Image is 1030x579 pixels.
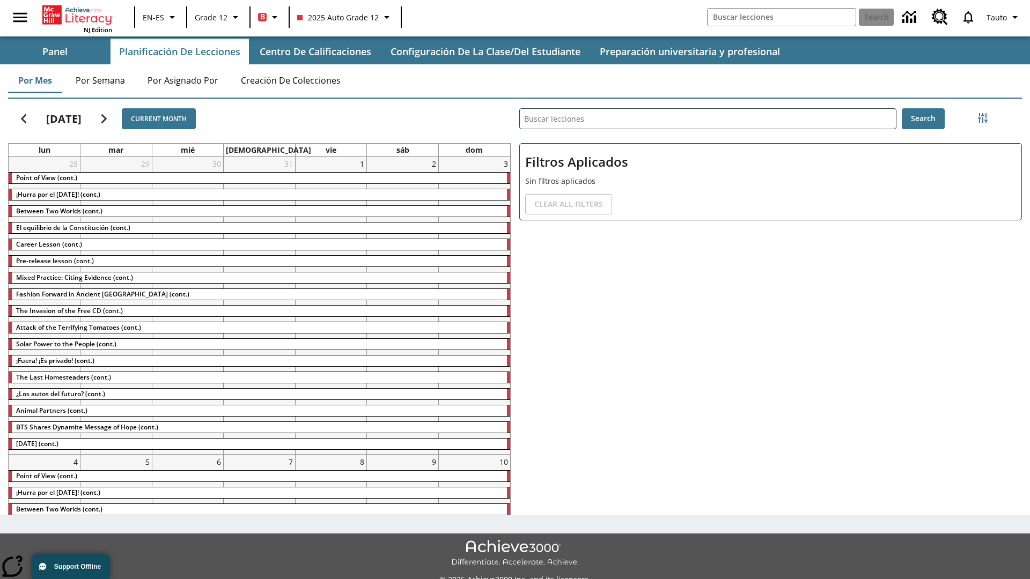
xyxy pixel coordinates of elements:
[9,189,510,200] div: ¡Hurra por el Día de la Constitución! (cont.)
[9,487,510,498] div: ¡Hurra por el Día de la Constitución! (cont.)
[122,108,196,129] button: Current Month
[464,144,485,156] a: domingo
[323,144,339,156] a: viernes
[42,4,112,26] a: Portada
[232,68,349,93] button: Creación de colecciones
[708,9,856,26] input: search field
[54,563,101,570] span: Support Offline
[358,157,366,171] a: 1 de agosto de 2025
[9,439,510,449] div: Día del Trabajo (cont.)
[84,26,112,34] span: NJ Edition
[286,455,295,469] a: 7 de agosto de 2025
[224,144,313,156] a: jueves
[46,113,82,125] h2: [DATE]
[260,10,265,24] span: B
[9,389,510,399] div: ¿Los autos del futuro? (cont.)
[9,471,510,481] div: Point of View (cont.)
[9,289,510,300] div: Fashion Forward in Ancient Rome (cont.)
[9,355,510,366] div: ¡Fuera! ¡Es privado! (cont.)
[16,256,94,265] span: Pre-release lesson (cont.)
[9,339,510,350] div: Solar Power to the People (cont.)
[394,144,411,156] a: sábado
[210,157,223,171] a: 30 de julio de 2025
[16,339,116,348] span: Solar Power to the People (cont.)
[16,306,123,315] span: The Invasion of the Free CD (cont.)
[282,157,295,171] a: 31 de julio de 2025
[215,455,223,469] a: 6 de agosto de 2025
[111,39,249,64] button: Planificación de lecciones
[525,149,1016,175] h2: Filtros Aplicados
[9,256,510,266] div: Pre-release lesson (cont.)
[36,144,53,156] a: lunes
[982,8,1026,27] button: Perfil/Configuración
[71,455,80,469] a: 4 de agosto de 2025
[451,540,579,567] img: Achieve3000 Differentiate Accelerate Achieve
[367,157,439,455] td: 2 de agosto de 2025
[972,107,994,129] button: Menú lateral de filtros
[9,372,510,383] div: The Last Homesteaders (cont.)
[297,12,379,23] span: 2025 Auto Grade 12
[438,157,510,455] td: 3 de agosto de 2025
[16,223,130,232] span: El equilibrio de la Constitución (cont.)
[9,306,510,316] div: The Invasion of the Free CD (cont.)
[16,356,94,365] span: ¡Fuera! ¡Es privado! (cont.)
[9,222,510,233] div: El equilibrio de la Constitución (cont.)
[9,405,510,416] div: Animal Partners (cont.)
[16,422,158,432] span: BTS Shares Dynamite Message of Hope (cont.)
[16,488,100,497] span: ¡Hurra por el Día de la Constitución! (cont.)
[925,3,954,32] a: Centro de recursos, Se abrirá en una pestaña nueva.
[224,157,296,455] td: 31 de julio de 2025
[179,144,197,156] a: miércoles
[195,12,227,23] span: Grade 12
[9,173,510,183] div: Point of View (cont.)
[295,157,367,455] td: 1 de agosto de 2025
[9,322,510,333] div: Attack of the Terrifying Tomatoes (cont.)
[4,2,36,33] button: Abrir el menú lateral
[8,68,62,93] button: Por mes
[16,240,82,249] span: Career Lesson (cont.)
[525,175,1016,187] p: Sin filtros aplicados
[139,68,227,93] button: Por asignado por
[896,3,925,32] a: Centro de información
[10,105,38,132] button: Regresar
[954,3,982,31] a: Notificaciones
[430,455,438,469] a: 9 de agosto de 2025
[16,504,102,514] span: Between Two Worlds (cont.)
[9,504,510,515] div: Between Two Worlds (cont.)
[16,273,133,282] span: Mixed Practice: Citing Evidence (cont.)
[67,68,134,93] button: Por semana
[9,206,510,217] div: Between Two Worlds (cont.)
[9,239,510,250] div: Career Lesson (cont.)
[16,206,102,216] span: Between Two Worlds (cont.)
[430,157,438,171] a: 2 de agosto de 2025
[511,94,1022,515] div: Buscar
[16,190,100,199] span: ¡Hurra por el Día de la Constitución! (cont.)
[502,157,510,171] a: 3 de agosto de 2025
[143,12,164,23] span: EN-ES
[591,39,789,64] button: Preparación universitaria y profesional
[293,8,398,27] button: Class: 2025 Auto Grade 12, Selecciona una clase
[9,272,510,283] div: Mixed Practice: Citing Evidence (cont.)
[67,157,80,171] a: 28 de julio de 2025
[382,39,589,64] button: Configuración de la clase/del estudiante
[987,12,1007,23] span: Tauto
[9,422,510,433] div: BTS Shares Dynamite Message of Hope (cont.)
[16,389,105,398] span: ¿Los autos del futuro? (cont.)
[9,157,80,455] td: 28 de julio de 2025
[143,455,152,469] a: 5 de agosto de 2025
[152,157,224,455] td: 30 de julio de 2025
[32,554,109,579] button: Support Offline
[520,109,896,129] input: Buscar lecciones
[497,455,510,469] a: 10 de agosto de 2025
[358,455,366,469] a: 8 de agosto de 2025
[16,471,77,480] span: Point of View (cont.)
[251,39,380,64] button: Centro de calificaciones
[139,157,152,171] a: 29 de julio de 2025
[16,289,189,299] span: Fashion Forward in Ancient Rome (cont.)
[1,39,108,64] button: Panel
[90,105,117,132] button: Seguir
[254,8,285,27] button: Boost El color de la clase es rojo. Cambiar el color de la clase.
[902,108,945,129] button: Search
[106,144,126,156] a: martes
[16,373,111,382] span: The Last Homesteaders (cont.)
